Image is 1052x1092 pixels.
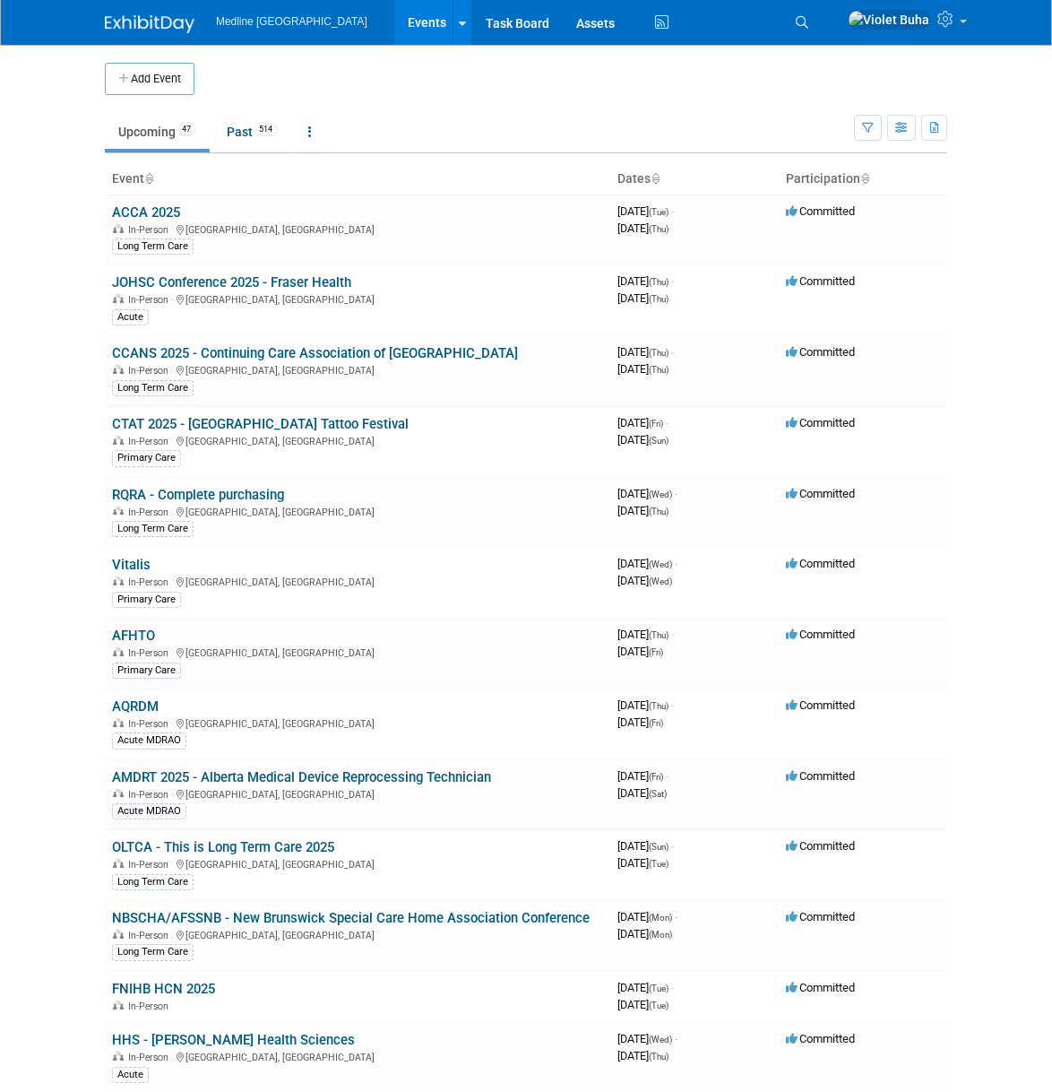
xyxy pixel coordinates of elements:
span: - [671,698,674,712]
div: Primary Care [112,663,181,679]
a: Sort by Event Name [144,171,153,186]
span: [DATE] [617,487,677,500]
span: (Wed) [649,490,672,499]
span: (Tue) [649,859,668,869]
span: Committed [786,698,855,712]
span: (Sun) [649,842,668,852]
span: - [666,769,668,783]
img: In-Person Event [113,436,124,445]
a: ACCA 2025 [112,204,180,221]
span: (Thu) [649,630,668,640]
span: (Thu) [649,294,668,304]
div: [GEOGRAPHIC_DATA], [GEOGRAPHIC_DATA] [112,362,603,377]
span: (Wed) [649,1035,672,1044]
a: AFHTO [112,628,155,644]
span: Committed [786,839,855,853]
div: [GEOGRAPHIC_DATA], [GEOGRAPHIC_DATA] [112,1049,603,1063]
a: Vitalis [112,557,151,573]
span: Medline [GEOGRAPHIC_DATA] [216,15,367,28]
div: Long Term Care [112,944,194,960]
span: (Thu) [649,507,668,516]
span: (Thu) [649,348,668,358]
span: [DATE] [617,910,677,923]
div: [GEOGRAPHIC_DATA], [GEOGRAPHIC_DATA] [112,927,603,941]
span: (Mon) [649,930,672,940]
span: - [671,839,674,853]
span: - [671,345,674,359]
span: (Thu) [649,1052,668,1062]
span: (Wed) [649,559,672,569]
div: [GEOGRAPHIC_DATA], [GEOGRAPHIC_DATA] [112,856,603,871]
div: Long Term Care [112,238,194,255]
img: In-Person Event [113,930,124,939]
a: Sort by Participation Type [860,171,869,186]
span: Committed [786,981,855,994]
div: [GEOGRAPHIC_DATA], [GEOGRAPHIC_DATA] [112,433,603,447]
div: [GEOGRAPHIC_DATA], [GEOGRAPHIC_DATA] [112,715,603,730]
span: [DATE] [617,345,674,359]
span: [DATE] [617,204,674,218]
span: (Thu) [649,365,668,375]
span: In-Person [128,930,174,941]
div: Acute [112,1067,149,1083]
a: NBSCHA/AFSSNB - New Brunswick Special Care Home Association Conference [112,910,590,926]
div: [GEOGRAPHIC_DATA], [GEOGRAPHIC_DATA] [112,504,603,518]
div: [GEOGRAPHIC_DATA], [GEOGRAPHIC_DATA] [112,645,603,659]
span: Committed [786,274,855,288]
span: (Thu) [649,277,668,287]
span: (Sat) [649,789,667,799]
span: - [666,416,668,429]
a: RQRA - Complete purchasing [112,487,284,503]
img: In-Person Event [113,224,124,233]
span: [DATE] [617,433,668,446]
a: Sort by Start Date [651,171,660,186]
span: In-Person [128,507,174,518]
span: [DATE] [617,769,668,783]
span: - [675,487,677,500]
span: [DATE] [617,1049,668,1062]
img: Violet Buha [848,10,930,30]
span: In-Person [128,294,174,306]
span: Committed [786,487,855,500]
span: [DATE] [617,715,663,729]
a: Upcoming47 [105,115,210,149]
span: [DATE] [617,856,668,870]
span: (Tue) [649,1001,668,1010]
span: (Fri) [649,772,663,782]
th: Participation [779,164,947,195]
span: [DATE] [617,628,674,641]
img: ExhibitDay [105,15,194,33]
span: (Mon) [649,913,672,923]
a: OLTCA - This is Long Term Care 2025 [112,839,334,855]
a: FNIHB HCN 2025 [112,981,215,997]
a: Past514 [213,115,291,149]
span: - [671,981,674,994]
img: In-Person Event [113,576,124,585]
img: In-Person Event [113,718,124,727]
span: Committed [786,557,855,570]
span: In-Person [128,365,174,377]
img: In-Person Event [113,1052,124,1061]
a: CTAT 2025 - [GEOGRAPHIC_DATA] Tattoo Festival [112,416,409,432]
span: In-Person [128,1052,174,1063]
div: [GEOGRAPHIC_DATA], [GEOGRAPHIC_DATA] [112,221,603,236]
span: - [675,557,677,570]
a: AMDRT 2025 - Alberta Medical Device Reprocessing Technician [112,769,491,785]
span: [DATE] [617,291,668,305]
div: [GEOGRAPHIC_DATA], [GEOGRAPHIC_DATA] [112,786,603,801]
img: In-Person Event [113,294,124,303]
img: In-Person Event [113,507,124,516]
div: [GEOGRAPHIC_DATA], [GEOGRAPHIC_DATA] [112,574,603,588]
span: Committed [786,345,855,359]
span: Committed [786,1032,855,1045]
span: [DATE] [617,416,668,429]
span: (Tue) [649,984,668,993]
span: Committed [786,204,855,218]
span: (Fri) [649,419,663,429]
span: [DATE] [617,574,672,587]
span: In-Person [128,224,174,236]
a: AQRDM [112,698,159,715]
span: - [671,274,674,288]
img: In-Person Event [113,647,124,656]
img: In-Person Event [113,1001,124,1010]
